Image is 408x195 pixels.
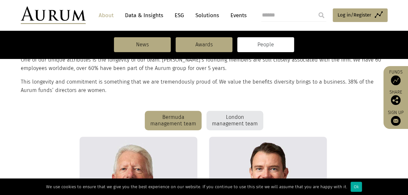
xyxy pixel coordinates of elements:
[95,9,117,21] a: About
[192,9,222,21] a: Solutions
[387,90,405,105] div: Share
[391,75,401,85] img: Access Funds
[171,9,187,21] a: ESG
[21,6,86,24] img: Aurum
[176,37,232,52] a: Awards
[351,182,362,192] div: Ok
[391,95,401,105] img: Share this post
[315,9,328,22] input: Submit
[122,9,167,21] a: Data & Insights
[206,111,263,130] div: London management team
[338,11,371,19] span: Log in/Register
[333,8,388,22] a: Log in/Register
[387,69,405,85] a: Funds
[237,37,294,52] a: People
[114,37,171,52] a: News
[391,116,401,126] img: Sign up to our newsletter
[227,9,247,21] a: Events
[387,110,405,126] a: Sign up
[21,56,386,73] p: One of our unique attributes is the longevity of our team. [PERSON_NAME]’s founding members are s...
[145,111,202,130] div: Bermuda management team
[21,78,386,95] p: This longevity and commitment is something that we are tremendously proud of. We value the benefi...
